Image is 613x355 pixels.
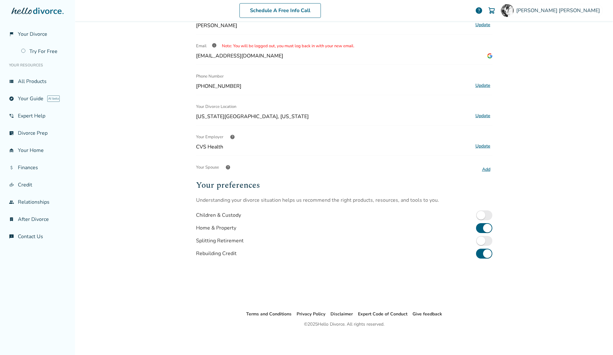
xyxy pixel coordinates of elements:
[5,143,70,158] a: garage_homeYour Home
[5,74,70,89] a: view_listAll Products
[196,22,471,29] span: [PERSON_NAME]
[330,310,353,318] li: Disclaimer
[5,109,70,123] a: phone_in_talkExpert Help
[212,43,217,48] span: info
[17,44,70,59] a: Try For Free
[9,79,14,84] span: view_list
[412,310,442,318] li: Give feedback
[196,197,492,204] p: Understanding your divorce situation helps us recommend the right products, resources, and tools ...
[196,83,471,90] span: [PHONE_NUMBER]
[5,212,70,227] a: bookmark_checkAfter Divorce
[5,126,70,140] a: list_alt_checkDivorce Prep
[9,32,14,37] span: flag_2
[9,182,14,187] span: finance_mode
[5,91,70,106] a: exploreYour GuideAI beta
[246,311,291,317] a: Terms and Conditions
[5,177,70,192] a: finance_modeCredit
[47,95,60,102] span: AI beta
[225,165,231,170] span: help
[5,160,70,175] a: attach_moneyFinances
[196,212,241,219] div: Children & Custody
[5,59,70,72] li: Your Resources
[196,143,471,150] span: CVS Health
[196,40,492,52] div: Email
[196,237,244,244] div: Splitting Retirement
[475,7,483,14] a: help
[581,324,613,355] iframe: Chat Widget
[196,131,223,143] span: Your Employer
[196,161,219,174] span: Your Spouse
[9,148,14,153] span: garage_home
[196,113,471,120] span: [US_STATE][GEOGRAPHIC_DATA], [US_STATE]
[473,21,492,29] button: Update
[9,200,14,205] span: group
[487,53,492,58] img: Google Icon
[196,250,237,257] div: Rebuilding Credit
[5,27,70,42] a: flag_2Your Divorce
[473,81,492,90] button: Update
[239,3,321,18] a: Schedule A Free Info Call
[196,100,236,113] span: Your Divorce Location
[9,234,14,239] span: chat_info
[196,179,492,192] h2: Your preferences
[9,131,14,136] span: list_alt_check
[230,134,235,140] span: help
[473,142,492,150] button: Update
[196,224,236,231] div: Home & Property
[304,321,384,328] div: © 2025 Hello Divorce. All rights reserved.
[473,112,492,120] button: Update
[297,311,325,317] a: Privacy Policy
[9,217,14,222] span: bookmark_check
[196,70,224,83] span: Phone Number
[501,4,514,17] img: Rahj Watson
[222,43,354,49] span: Note: You will be logged out, you must log back in with your new email.
[488,7,496,14] img: Cart
[5,229,70,244] a: chat_infoContact Us
[9,165,14,170] span: attach_money
[5,195,70,209] a: groupRelationships
[480,165,492,174] button: Add
[516,7,602,14] span: [PERSON_NAME] [PERSON_NAME]
[9,96,14,101] span: explore
[358,311,407,317] a: Expert Code of Conduct
[9,113,14,118] span: phone_in_talk
[196,52,283,59] span: [EMAIL_ADDRESS][DOMAIN_NAME]
[18,31,47,38] span: Your Divorce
